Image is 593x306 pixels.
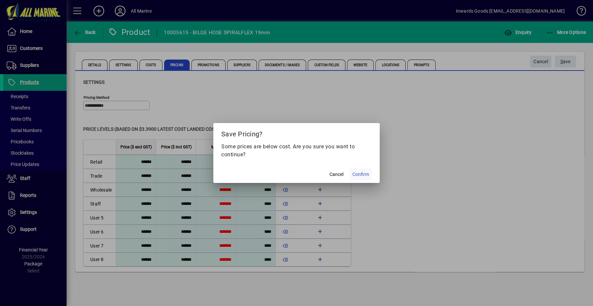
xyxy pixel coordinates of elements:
[221,143,372,159] p: Some prices are below cost. Are you sure you want to continue?
[350,168,372,180] button: Confirm
[326,168,347,180] button: Cancel
[213,123,380,142] h2: Save Pricing?
[352,171,369,178] span: Confirm
[329,171,343,178] span: Cancel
